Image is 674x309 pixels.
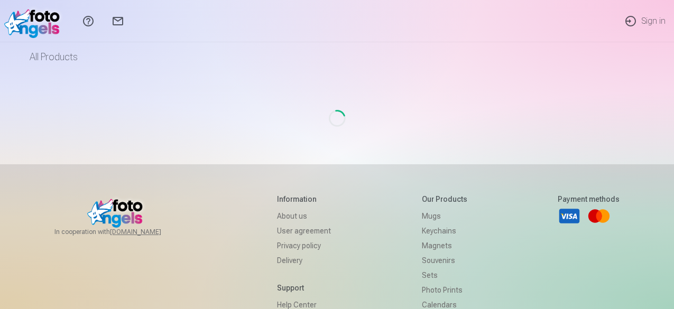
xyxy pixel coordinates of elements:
[54,228,187,236] span: In cooperation with
[277,238,331,253] a: Privacy policy
[422,223,467,238] a: Keychains
[277,194,331,204] h5: Information
[422,268,467,283] a: Sets
[277,209,331,223] a: About us
[422,238,467,253] a: Magnets
[110,228,187,236] a: [DOMAIN_NAME]
[422,253,467,268] a: Souvenirs
[277,283,331,293] h5: Support
[277,223,331,238] a: User agreement
[558,204,581,228] a: Visa
[422,283,467,297] a: Photo prints
[558,194,620,204] h5: Payment methods
[422,194,467,204] h5: Our products
[587,204,611,228] a: Mastercard
[277,253,331,268] a: Delivery
[4,4,65,38] img: /v1
[422,209,467,223] a: Mugs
